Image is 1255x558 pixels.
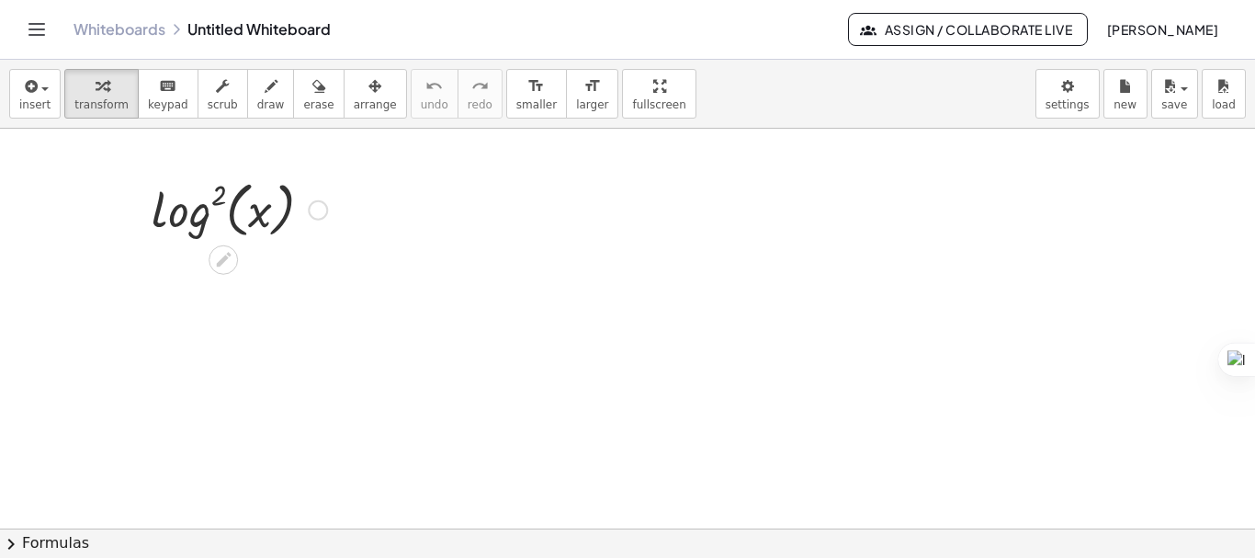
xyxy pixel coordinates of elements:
i: keyboard [159,75,176,97]
button: keyboardkeypad [138,69,198,119]
span: load [1212,98,1236,111]
button: erase [293,69,344,119]
span: new [1114,98,1136,111]
span: scrub [208,98,238,111]
span: keypad [148,98,188,111]
button: transform [64,69,139,119]
span: undo [421,98,448,111]
button: undoundo [411,69,458,119]
span: Assign / Collaborate Live [864,21,1072,38]
button: settings [1035,69,1100,119]
i: format_size [583,75,601,97]
span: save [1161,98,1187,111]
button: format_sizelarger [566,69,618,119]
a: Whiteboards [73,20,165,39]
span: settings [1046,98,1090,111]
span: redo [468,98,492,111]
span: insert [19,98,51,111]
i: format_size [527,75,545,97]
div: Edit math [209,245,238,275]
button: draw [247,69,295,119]
span: fullscreen [632,98,685,111]
span: [PERSON_NAME] [1106,21,1218,38]
span: erase [303,98,334,111]
span: larger [576,98,608,111]
span: smaller [516,98,557,111]
button: arrange [344,69,407,119]
button: save [1151,69,1198,119]
span: arrange [354,98,397,111]
button: [PERSON_NAME] [1091,13,1233,46]
button: format_sizesmaller [506,69,567,119]
button: load [1202,69,1246,119]
button: fullscreen [622,69,695,119]
span: draw [257,98,285,111]
button: insert [9,69,61,119]
button: new [1103,69,1148,119]
button: Toggle navigation [22,15,51,44]
button: scrub [198,69,248,119]
button: Assign / Collaborate Live [848,13,1088,46]
button: redoredo [458,69,503,119]
span: transform [74,98,129,111]
i: redo [471,75,489,97]
i: undo [425,75,443,97]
